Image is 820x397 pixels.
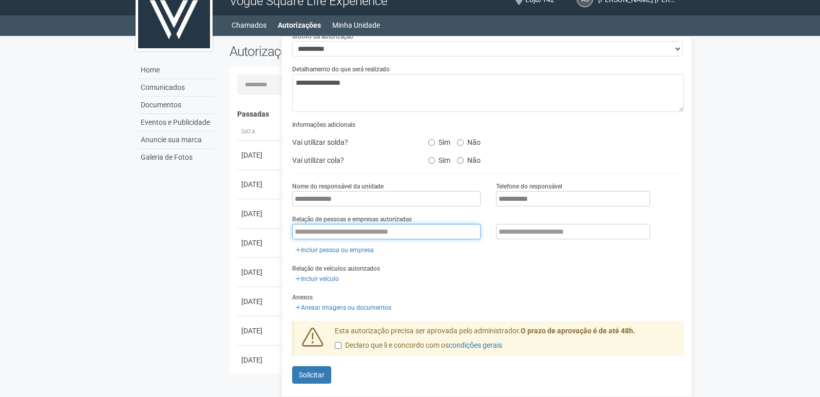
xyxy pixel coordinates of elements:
[241,238,279,248] div: [DATE]
[299,371,325,379] span: Solicitar
[138,149,214,166] a: Galeria de Fotos
[284,153,420,168] div: Vai utilizar cola?
[284,135,420,150] div: Vai utilizar solda?
[232,18,266,32] a: Chamados
[138,97,214,114] a: Documentos
[292,120,355,129] label: Informações adicionais
[138,114,214,131] a: Eventos e Publicidade
[241,179,279,190] div: [DATE]
[428,157,435,164] input: Sim
[457,139,464,146] input: Não
[241,296,279,307] div: [DATE]
[241,267,279,277] div: [DATE]
[292,215,412,224] label: Relação de pessoas e empresas autorizadas
[237,124,283,141] th: Data
[241,150,279,160] div: [DATE]
[292,264,380,273] label: Relação de veículos autorizados
[335,342,341,349] input: Declaro que li e concordo com oscondições gerais
[241,355,279,365] div: [DATE]
[292,182,384,191] label: Nome do responsável da unidade
[332,18,380,32] a: Minha Unidade
[138,79,214,97] a: Comunicados
[241,326,279,336] div: [DATE]
[138,131,214,149] a: Anuncie sua marca
[457,153,481,165] label: Não
[292,273,342,285] a: Incluir veículo
[335,341,502,351] label: Declaro que li e concordo com os
[292,302,394,313] a: Anexar imagens ou documentos
[278,18,321,32] a: Autorizações
[292,366,331,384] button: Solicitar
[428,153,450,165] label: Sim
[521,327,635,335] strong: O prazo de aprovação é de até 48h.
[496,182,562,191] label: Telefone do responsável
[449,341,502,349] a: condições gerais
[292,244,377,256] a: Incluir pessoa ou empresa
[230,44,449,59] h2: Autorizações
[327,326,684,356] div: Esta autorização precisa ser aprovada pelo administrador.
[428,139,435,146] input: Sim
[457,135,481,147] label: Não
[237,110,677,118] h4: Passadas
[138,62,214,79] a: Home
[428,135,450,147] label: Sim
[292,65,390,74] label: Detalhamento do que será realizado
[292,293,313,302] label: Anexos
[292,32,353,41] label: Motivo da autorização
[241,209,279,219] div: [DATE]
[457,157,464,164] input: Não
